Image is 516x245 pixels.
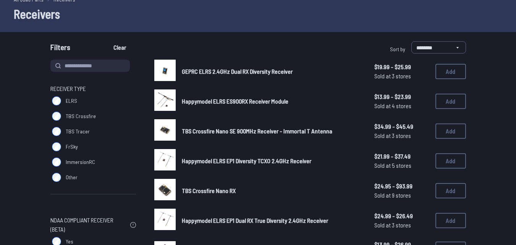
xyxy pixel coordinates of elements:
input: TBS Crossfire [52,112,61,121]
span: Sold at 9 stores [374,191,429,200]
img: image [154,60,176,81]
a: image [154,60,176,83]
span: NDAA Compliant Receiver (Beta) [50,216,127,234]
input: FrSky [52,142,61,151]
a: TBS Crossfire Nano SE 900MHz Receiver - Immortal T Antenna [182,127,362,136]
img: image [154,179,176,200]
span: Filters [50,41,70,57]
a: image [154,209,176,232]
span: TBS Crossfire [66,112,96,120]
a: image [154,179,176,203]
a: Happymodel ELRS EP1 Diversity TCXO 2.4GHz Receiver [182,156,362,165]
a: Happymodel ELRS ES900RX Receiver Module [182,97,362,106]
span: Receiver Type [50,84,86,93]
img: image [154,149,176,170]
span: ImmersionRC [66,158,95,166]
a: Happymodel ELRS EP1 Dual RX True Diversity 2.4GHz Receiver [182,216,362,225]
span: Sold at 5 stores [374,161,429,170]
span: Happymodel ELRS EP1 Dual RX True Diversity 2.4GHz Receiver [182,217,328,224]
h1: Receivers [14,5,503,23]
span: Sort by [390,46,405,52]
button: Add [435,123,466,139]
a: image [154,119,176,143]
button: Add [435,213,466,228]
button: Add [435,94,466,109]
span: $19.99 - $25.99 [374,62,429,71]
img: image [154,89,176,111]
span: TBS Crossfire Nano RX [182,187,236,194]
span: Sold at 4 stores [374,101,429,110]
input: ELRS [52,96,61,105]
span: Sold at 3 stores [374,131,429,140]
a: image [154,89,176,113]
a: TBS Crossfire Nano RX [182,186,362,195]
span: TBS Tracer [66,128,90,135]
input: Other [52,173,61,182]
select: Sort by [411,41,466,54]
span: Happymodel ELRS EP1 Diversity TCXO 2.4GHz Receiver [182,157,311,164]
input: TBS Tracer [52,127,61,136]
button: Add [435,64,466,79]
span: $13.99 - $23.99 [374,92,429,101]
span: Sold at 3 stores [374,221,429,230]
span: $24.95 - $93.99 [374,182,429,191]
button: Add [435,183,466,198]
span: Happymodel ELRS ES900RX Receiver Module [182,97,288,105]
a: image [154,149,176,173]
a: GEPRC ELRS 2.4GHz Dual RX Diversity Receiver [182,67,362,76]
span: $34.99 - $45.49 [374,122,429,131]
button: Add [435,153,466,169]
span: Other [66,174,78,181]
button: Clear [107,41,133,54]
input: ImmersionRC [52,157,61,167]
span: $21.99 - $37.49 [374,152,429,161]
img: image [154,209,176,230]
img: image [154,119,176,141]
span: Sold at 3 stores [374,71,429,81]
span: FrSky [66,143,78,151]
span: GEPRC ELRS 2.4GHz Dual RX Diversity Receiver [182,68,293,75]
span: ELRS [66,97,77,105]
span: TBS Crossfire Nano SE 900MHz Receiver - Immortal T Antenna [182,127,332,135]
span: $24.99 - $26.49 [374,211,429,221]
